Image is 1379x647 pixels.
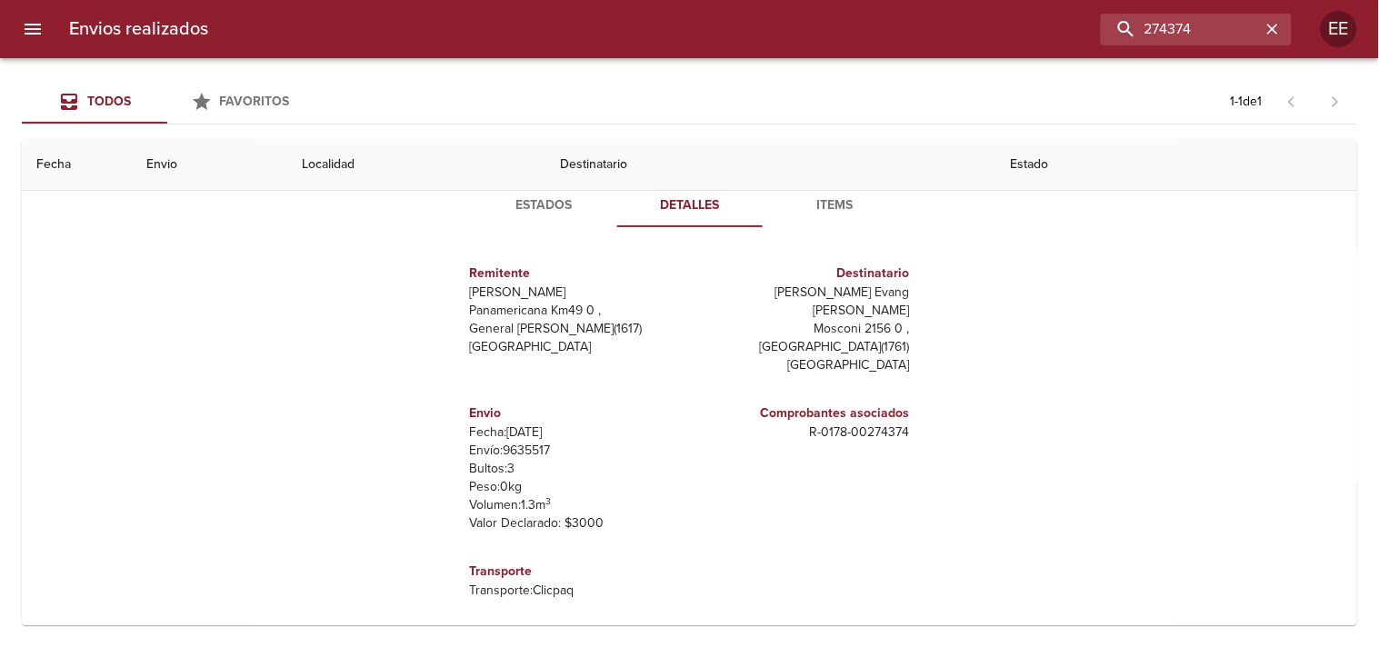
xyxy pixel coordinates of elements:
th: Destinatario [545,139,996,191]
div: Tabs detalle de guia [472,184,908,227]
p: [PERSON_NAME] Evang [PERSON_NAME] [697,284,910,320]
input: buscar [1101,14,1261,45]
th: Envio [133,139,288,191]
span: Todos [87,94,131,109]
span: Detalles [628,194,752,217]
span: Estados [483,194,606,217]
th: Estado [996,139,1357,191]
div: Abrir información de usuario [1321,11,1357,47]
div: Tabs Envios [22,80,313,124]
p: Transporte: Clicpaq [470,582,683,600]
h6: Envio [470,403,683,423]
p: Valor Declarado: $ 3000 [470,514,683,533]
p: Peso: 0 kg [470,478,683,496]
button: menu [11,7,55,51]
p: Bultos: 3 [470,460,683,478]
h6: Destinatario [697,264,910,284]
p: Envío: 9635517 [470,442,683,460]
p: [GEOGRAPHIC_DATA] ( 1761 ) [697,338,910,356]
h6: Comprobantes asociados [697,403,910,423]
span: Items [774,194,897,217]
p: 1 - 1 de 1 [1231,93,1263,111]
table: Tabla de envíos del cliente [22,19,1357,628]
h6: Transporte [470,562,683,582]
th: Fecha [22,139,133,191]
p: Fecha: [DATE] [470,423,683,442]
th: Localidad [288,139,546,191]
p: R - 0178 - 00274374 [697,423,910,442]
h6: Envios realizados [69,15,208,44]
p: General [PERSON_NAME] ( 1617 ) [470,320,683,338]
p: [GEOGRAPHIC_DATA] [470,338,683,356]
span: Pagina siguiente [1314,80,1357,124]
h6: Remitente [470,264,683,284]
span: Pagina anterior [1270,92,1314,110]
span: Favoritos [220,94,290,109]
div: EE [1321,11,1357,47]
p: Panamericana Km49 0 , [470,302,683,320]
p: Volumen: 1.3 m [470,496,683,514]
p: [GEOGRAPHIC_DATA] [697,356,910,374]
sup: 3 [546,495,552,507]
p: Mosconi 2156 0 , [697,320,910,338]
p: [PERSON_NAME] [470,284,683,302]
